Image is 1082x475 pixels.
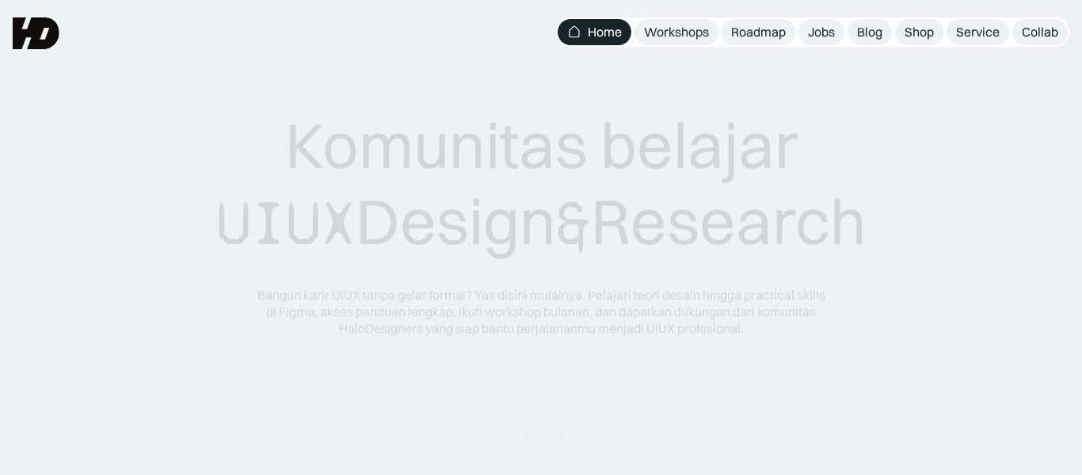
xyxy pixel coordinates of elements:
[216,186,356,262] span: UIUX
[848,19,892,45] a: Blog
[542,453,570,469] span: 50k+
[895,19,943,45] a: Shop
[731,24,786,40] div: Roadmap
[588,24,622,40] div: Home
[556,186,591,262] span: &
[798,19,844,45] a: Jobs
[256,287,826,336] div: Bangun karir UIUX tanpa gelar formal? Yas disini mulainya. Pelajari teori desain hingga practical...
[644,24,709,40] div: Workshops
[216,107,867,262] div: Komunitas belajar Design Research
[1012,19,1068,45] a: Collab
[947,19,1009,45] a: Service
[857,24,882,40] div: Blog
[905,24,934,40] div: Shop
[956,24,1000,40] div: Service
[1022,24,1058,40] div: Collab
[558,19,631,45] a: Home
[456,453,627,469] div: Dipercaya oleh designers
[808,24,835,40] div: Jobs
[722,19,795,45] a: Roadmap
[634,19,718,45] a: Workshops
